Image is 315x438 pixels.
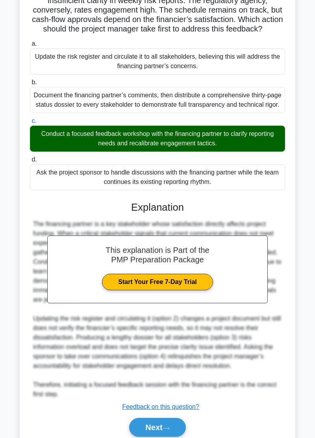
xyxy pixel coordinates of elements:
[31,117,36,124] span: c.
[102,274,213,290] a: Start Your Free 7-Day Trial
[122,403,199,410] a: Feedback on this question?
[33,219,282,399] div: The financing partner is a key stakeholder whose satisfaction directly affects project funding. W...
[30,126,285,152] div: Conduct a focused feedback workshop with the financing partner to clarify reporting needs and rec...
[30,164,285,190] div: Ask the project sponsor to handle discussions with the financing partner while the team continues...
[31,156,37,163] span: d.
[31,40,37,47] span: a.
[35,201,280,213] h3: Explanation
[31,79,37,85] span: b.
[30,48,285,74] div: Update the risk register and circulate it to all stakeholders, believing this will address the fi...
[30,87,285,113] div: Document the financing partner’s comments, then distribute a comprehensive thirty-page status dos...
[129,418,185,437] button: Next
